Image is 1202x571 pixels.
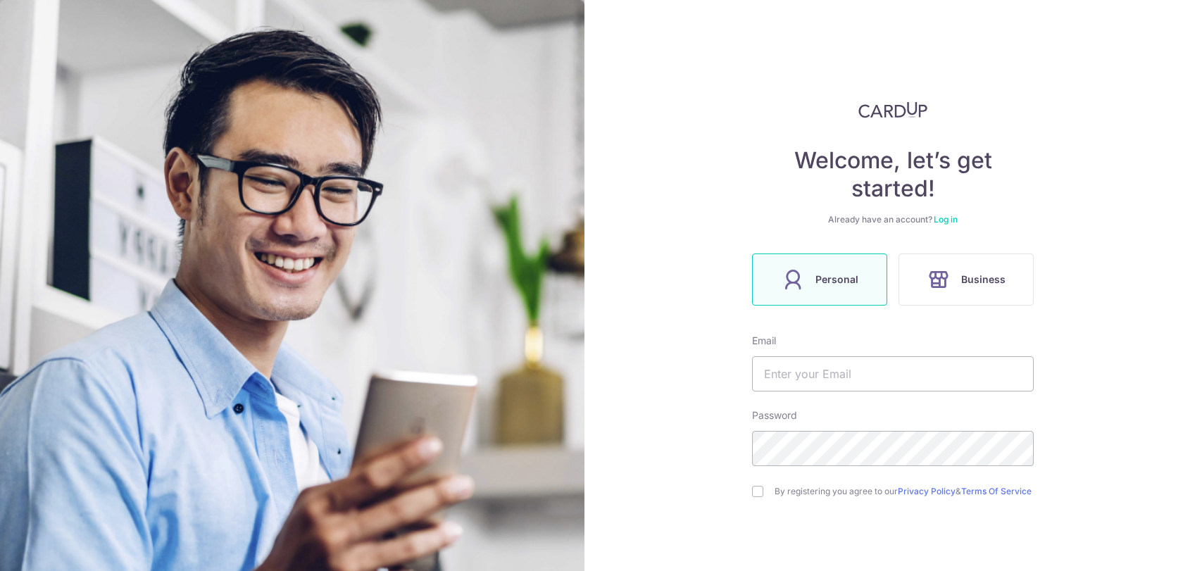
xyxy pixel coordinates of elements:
a: Business [893,253,1039,306]
a: Privacy Policy [898,486,956,496]
a: Terms Of Service [961,486,1032,496]
label: Password [752,408,797,422]
span: Business [961,271,1006,288]
a: Log in [934,214,958,225]
input: Enter your Email [752,356,1034,391]
img: CardUp Logo [858,101,927,118]
label: By registering you agree to our & [775,486,1034,497]
h4: Welcome, let’s get started! [752,146,1034,203]
label: Email [752,334,776,348]
div: Already have an account? [752,214,1034,225]
a: Personal [746,253,893,306]
span: Personal [815,271,858,288]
